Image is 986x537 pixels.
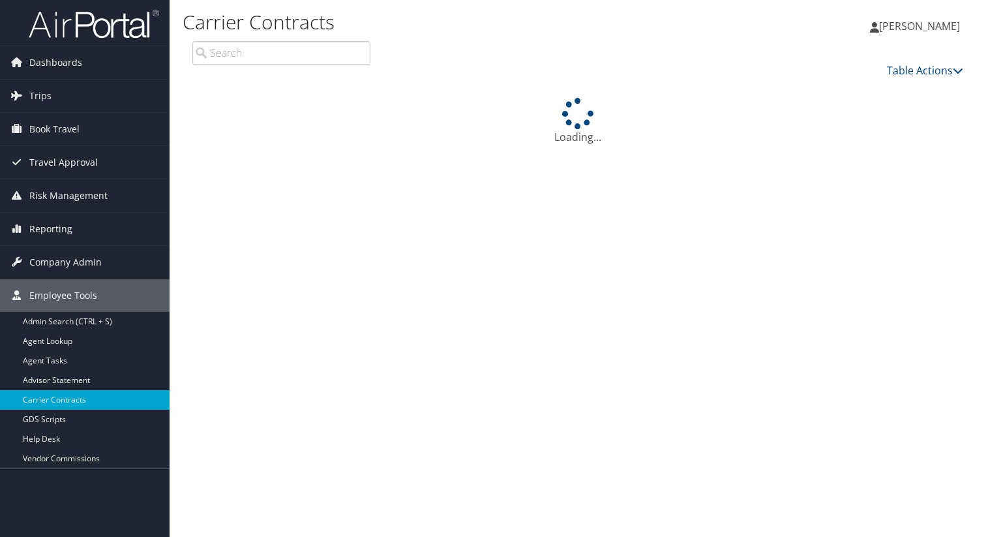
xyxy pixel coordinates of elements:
input: Search [192,41,370,65]
a: Table Actions [887,63,963,78]
span: [PERSON_NAME] [879,19,960,33]
div: Loading... [183,98,973,145]
img: airportal-logo.png [29,8,159,39]
span: Travel Approval [29,146,98,179]
span: Dashboards [29,46,82,79]
a: [PERSON_NAME] [870,7,973,46]
h1: Carrier Contracts [183,8,710,36]
span: Risk Management [29,179,108,212]
span: Company Admin [29,246,102,279]
span: Employee Tools [29,279,97,312]
span: Trips [29,80,52,112]
span: Book Travel [29,113,80,146]
span: Reporting [29,213,72,245]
